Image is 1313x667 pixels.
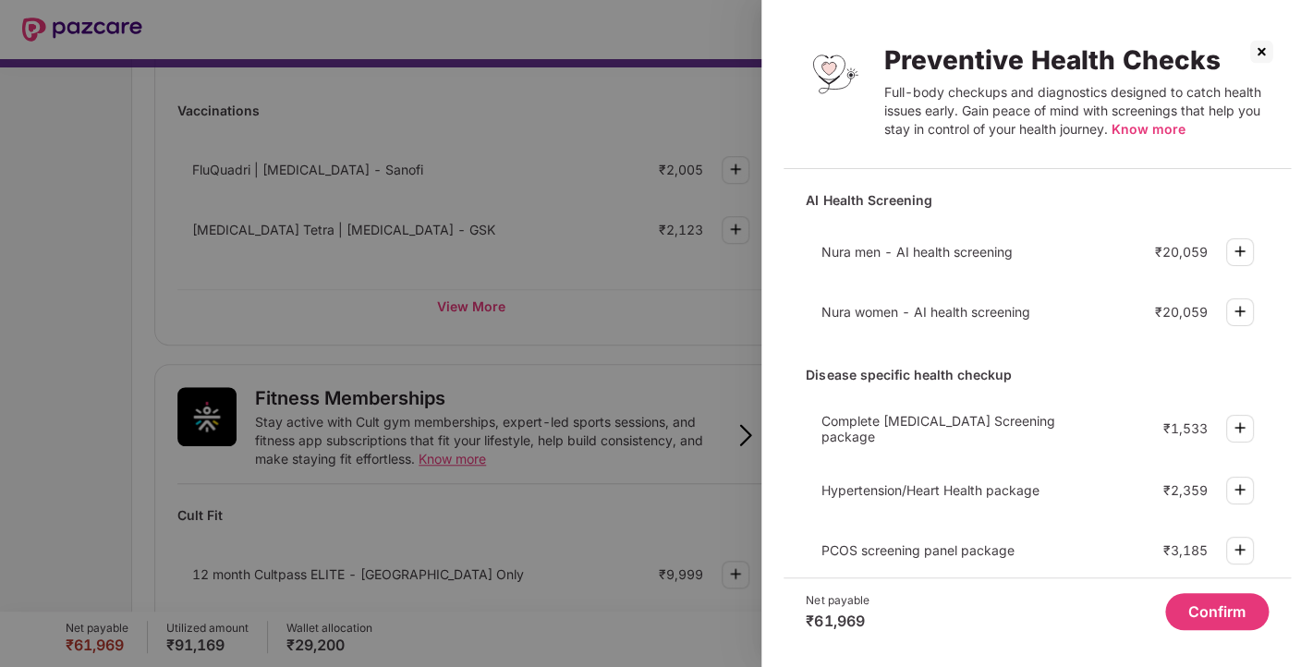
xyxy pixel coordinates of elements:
[1229,300,1251,322] img: svg+xml;base64,PHN2ZyBpZD0iUGx1cy0zMngzMiIgeG1sbnM9Imh0dHA6Ly93d3cudzMub3JnLzIwMDAvc3ZnIiB3aWR0aD...
[883,44,1269,76] div: Preventive Health Checks
[1246,37,1276,67] img: svg+xml;base64,PHN2ZyBpZD0iQ3Jvc3MtMzJ4MzIiIHhtbG5zPSJodHRwOi8vd3d3LnczLm9yZy8yMDAwL3N2ZyIgd2lkdG...
[1229,240,1251,262] img: svg+xml;base64,PHN2ZyBpZD0iUGx1cy0zMngzMiIgeG1sbnM9Imh0dHA6Ly93d3cudzMub3JnLzIwMDAvc3ZnIiB3aWR0aD...
[821,413,1054,444] span: Complete [MEDICAL_DATA] Screening package
[1155,304,1208,320] div: ₹20,059
[1229,479,1251,501] img: svg+xml;base64,PHN2ZyBpZD0iUGx1cy0zMngzMiIgeG1sbnM9Imh0dHA6Ly93d3cudzMub3JnLzIwMDAvc3ZnIiB3aWR0aD...
[1163,482,1208,498] div: ₹2,359
[1229,417,1251,439] img: svg+xml;base64,PHN2ZyBpZD0iUGx1cy0zMngzMiIgeG1sbnM9Imh0dHA6Ly93d3cudzMub3JnLzIwMDAvc3ZnIiB3aWR0aD...
[806,612,869,630] div: ₹61,969
[1163,542,1208,558] div: ₹3,185
[1229,539,1251,561] img: svg+xml;base64,PHN2ZyBpZD0iUGx1cy0zMngzMiIgeG1sbnM9Imh0dHA6Ly93d3cudzMub3JnLzIwMDAvc3ZnIiB3aWR0aD...
[806,593,869,608] div: Net payable
[821,244,1012,260] span: Nura men - AI health screening
[1155,244,1208,260] div: ₹20,059
[821,542,1014,558] span: PCOS screening panel package
[1163,420,1208,436] div: ₹1,533
[883,83,1269,139] div: Full-body checkups and diagnostics designed to catch health issues early. Gain peace of mind with...
[806,358,1269,391] div: Disease specific health checkup
[1111,121,1185,137] span: Know more
[821,482,1039,498] span: Hypertension/Heart Health package
[1165,593,1269,630] button: Confirm
[806,184,1269,216] div: AI Health Screening
[806,44,865,103] img: Preventive Health Checks
[821,304,1029,320] span: Nura women - AI health screening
